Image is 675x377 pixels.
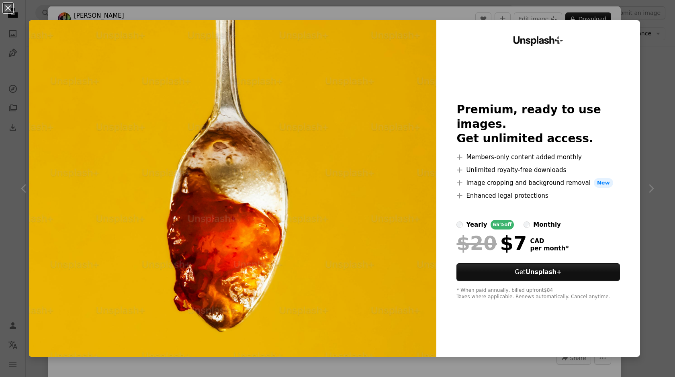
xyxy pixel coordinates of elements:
div: yearly [466,220,487,229]
strong: Unsplash+ [526,268,562,276]
span: per month * [530,245,569,252]
div: * When paid annually, billed upfront $84 Taxes where applicable. Renews automatically. Cancel any... [456,287,620,300]
div: 65% off [491,220,514,229]
span: $20 [456,233,497,254]
button: GetUnsplash+ [456,263,620,281]
input: yearly65%off [456,221,463,228]
input: monthly [524,221,530,228]
li: Members-only content added monthly [456,152,620,162]
div: $7 [456,233,527,254]
li: Unlimited royalty-free downloads [456,165,620,175]
h2: Premium, ready to use images. Get unlimited access. [456,102,620,146]
span: New [594,178,613,188]
li: Enhanced legal protections [456,191,620,201]
li: Image cropping and background removal [456,178,620,188]
span: CAD [530,238,569,245]
div: monthly [533,220,561,229]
